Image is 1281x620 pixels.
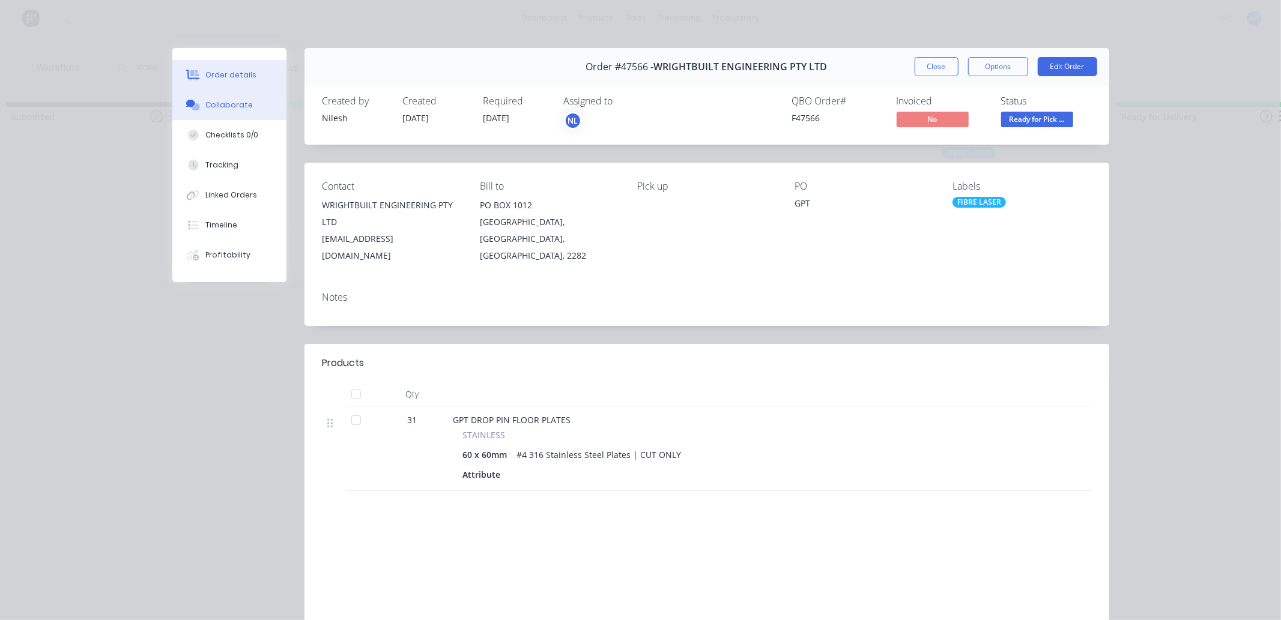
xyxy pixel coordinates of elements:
[480,214,618,264] div: [GEOGRAPHIC_DATA], [GEOGRAPHIC_DATA], [GEOGRAPHIC_DATA], 2282
[1001,95,1091,107] div: Status
[323,95,389,107] div: Created by
[512,446,686,463] div: #4 316 Stainless Steel Plates | CUT ONLY
[1001,112,1073,127] span: Ready for Pick ...
[795,181,933,192] div: PO
[205,70,256,80] div: Order details
[172,210,286,240] button: Timeline
[564,112,582,130] button: NL
[792,112,882,124] div: F47566
[564,95,684,107] div: Assigned to
[408,414,417,426] span: 31
[205,130,258,140] div: Checklists 0/0
[1038,57,1097,76] button: Edit Order
[323,230,461,264] div: [EMAIL_ADDRESS][DOMAIN_NAME]
[323,197,461,230] div: WRIGHTBUILT ENGINEERING PTY LTD
[915,57,958,76] button: Close
[172,120,286,150] button: Checklists 0/0
[952,197,1006,208] div: FIBRE LASER
[205,250,250,260] div: Profitability
[586,61,654,73] span: Order #47566 -
[205,160,238,170] div: Tracking
[323,292,1091,303] div: Notes
[463,466,506,483] div: Attribute
[403,112,429,124] span: [DATE]
[795,197,933,214] div: GPT
[897,112,969,127] span: No
[480,197,618,264] div: PO BOX 1012[GEOGRAPHIC_DATA], [GEOGRAPHIC_DATA], [GEOGRAPHIC_DATA], 2282
[480,181,618,192] div: Bill to
[483,95,550,107] div: Required
[1001,112,1073,130] button: Ready for Pick ...
[172,180,286,210] button: Linked Orders
[637,181,775,192] div: Pick up
[897,95,987,107] div: Invoiced
[323,112,389,124] div: Nilesh
[172,150,286,180] button: Tracking
[483,112,510,124] span: [DATE]
[172,240,286,270] button: Profitability
[323,181,461,192] div: Contact
[654,61,828,73] span: WRIGHTBUILT ENGINEERING PTY LTD
[480,197,618,214] div: PO BOX 1012
[968,57,1028,76] button: Options
[205,190,257,200] div: Linked Orders
[172,60,286,90] button: Order details
[205,100,253,110] div: Collaborate
[952,181,1091,192] div: Labels
[792,95,882,107] div: QBO Order #
[323,356,365,370] div: Products
[172,90,286,120] button: Collaborate
[463,429,506,441] span: STAINLESS
[463,446,512,463] div: 60 x 60mm
[403,95,469,107] div: Created
[453,414,571,426] span: GPT DROP PIN FLOOR PLATES
[205,220,237,230] div: Timeline
[323,197,461,264] div: WRIGHTBUILT ENGINEERING PTY LTD[EMAIL_ADDRESS][DOMAIN_NAME]
[377,382,449,406] div: Qty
